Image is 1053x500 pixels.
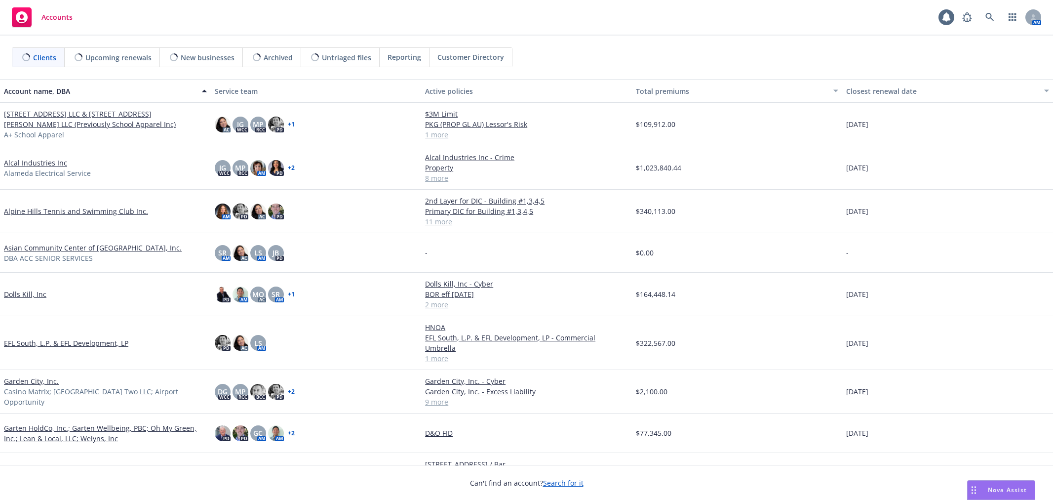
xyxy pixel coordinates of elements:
img: photo [268,160,284,176]
img: photo [268,204,284,219]
img: photo [233,425,248,441]
a: + 2 [288,165,295,171]
button: Active policies [421,79,632,103]
span: Can't find an account? [470,478,584,488]
a: EFL South, L.P. & EFL Development, LP - Commercial Umbrella [425,333,628,353]
a: Garden City, Inc. [4,376,59,386]
span: A+ School Apparel [4,129,64,140]
a: + 1 [288,122,295,127]
span: [DATE] [846,163,868,173]
a: 1 more [425,353,628,364]
img: photo [268,425,284,441]
span: [DATE] [846,206,868,216]
a: + 2 [288,389,295,395]
span: DBA ACC SENIOR SERVICES [4,253,93,263]
a: Garden City, Inc. - Excess Liability [425,386,628,397]
button: Nova Assist [967,480,1035,500]
span: Alameda Electrical Service [4,168,91,178]
span: MP [235,163,246,173]
a: + 1 [288,292,295,297]
img: photo [268,117,284,132]
a: 11 more [425,216,628,227]
a: Dolls Kill, Inc - Cyber [425,279,628,289]
a: Report a Bug [957,7,977,27]
a: Primary DIC for Building #1,3,4,5 [425,206,628,216]
span: [DATE] [846,338,868,348]
a: BOR eff [DATE] [425,289,628,299]
span: LS [254,248,262,258]
a: PKG (PROP GL AU) Lessor's Risk [425,119,628,129]
div: Service team [215,86,418,96]
span: LS [254,338,262,348]
a: Garten HoldCo, Inc.; Garten Wellbeing, PBC; Oh My Green, Inc.; Lean & Local, LLC; Welyns, Inc [4,423,207,444]
div: Drag to move [968,481,980,500]
span: $77,345.00 [636,428,671,438]
span: DG [218,386,228,397]
div: Closest renewal date [846,86,1038,96]
span: Reporting [388,52,421,62]
img: photo [215,287,231,302]
span: $322,567.00 [636,338,675,348]
a: Alpine Hills Tennis and Swimming Club Inc. [4,206,148,216]
span: $340,113.00 [636,206,675,216]
a: 8 more [425,173,628,183]
span: - [846,248,849,258]
a: $3M Limit [425,109,628,119]
span: Clients [33,52,56,63]
a: Property [425,163,628,173]
div: Active policies [425,86,628,96]
span: [DATE] [846,386,868,397]
span: Nova Assist [988,486,1027,494]
span: Untriaged files [322,52,371,63]
span: [DATE] [846,428,868,438]
span: MP [253,119,264,129]
a: Accounts [8,3,77,31]
img: photo [215,425,231,441]
a: EFL South, L.P. & EFL Development, LP [4,338,128,348]
span: [DATE] [846,119,868,129]
span: [DATE] [846,289,868,299]
a: [STREET_ADDRESS] LLC & [STREET_ADDRESS][PERSON_NAME] LLC (Previously School Apparel Inc) [4,109,207,129]
div: Account name, DBA [4,86,196,96]
div: Total premiums [636,86,828,96]
span: MP [235,386,246,397]
a: Search [980,7,1000,27]
span: JG [237,119,244,129]
span: SR [218,248,227,258]
span: $164,448.14 [636,289,675,299]
a: Search for it [543,478,584,488]
a: 2nd Layer for DIC - Building #1,3,4,5 [425,196,628,206]
a: HNOA [425,322,628,333]
span: SR [272,289,280,299]
a: Alcal Industries Inc [4,158,67,168]
span: Casino Matrix; [GEOGRAPHIC_DATA] Two LLC; Airport Opportunity [4,386,207,407]
img: photo [233,245,248,261]
a: + 2 [288,430,295,436]
a: Switch app [1003,7,1022,27]
img: photo [233,335,248,351]
img: photo [233,204,248,219]
img: photo [268,384,284,400]
a: Garden City, Inc. - Cyber [425,376,628,386]
span: GC [253,428,263,438]
img: photo [215,204,231,219]
span: Accounts [41,13,73,21]
img: photo [250,160,266,176]
span: JG [219,163,226,173]
span: Upcoming renewals [85,52,152,63]
button: Total premiums [632,79,843,103]
span: $0.00 [636,248,654,258]
img: photo [250,204,266,219]
button: Closest renewal date [842,79,1053,103]
a: 9 more [425,397,628,407]
span: $2,100.00 [636,386,667,397]
span: Customer Directory [437,52,504,62]
a: [STREET_ADDRESS] / Bar [425,459,628,469]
